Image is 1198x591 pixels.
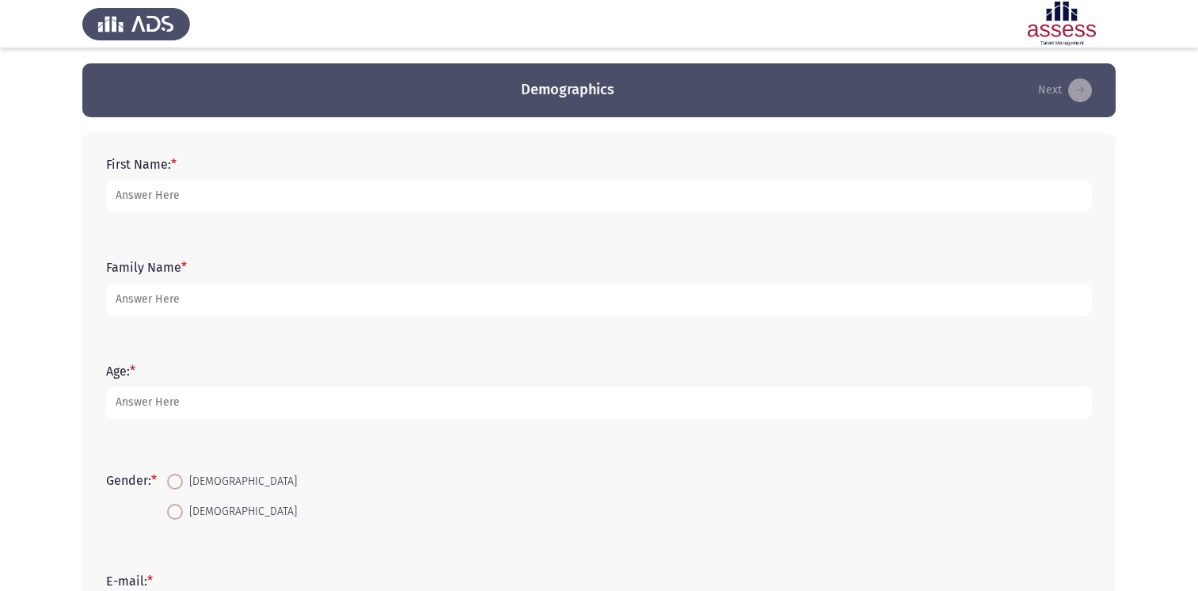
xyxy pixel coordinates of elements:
input: add answer text [106,387,1092,419]
label: Age: [106,364,135,379]
label: First Name: [106,157,177,172]
input: add answer text [106,180,1092,212]
button: load next page [1033,78,1097,103]
label: Family Name [106,260,187,275]
label: Gender: [106,473,157,488]
img: Assess Talent Management logo [82,2,190,46]
input: add answer text [106,284,1092,316]
span: [DEMOGRAPHIC_DATA] [183,472,297,491]
label: E-mail: [106,574,153,589]
h3: Demographics [521,80,614,100]
img: Assessment logo of ASSESS English Language Assessment (3 Module) (Ad - IB) [1008,2,1116,46]
span: [DEMOGRAPHIC_DATA] [183,502,297,521]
